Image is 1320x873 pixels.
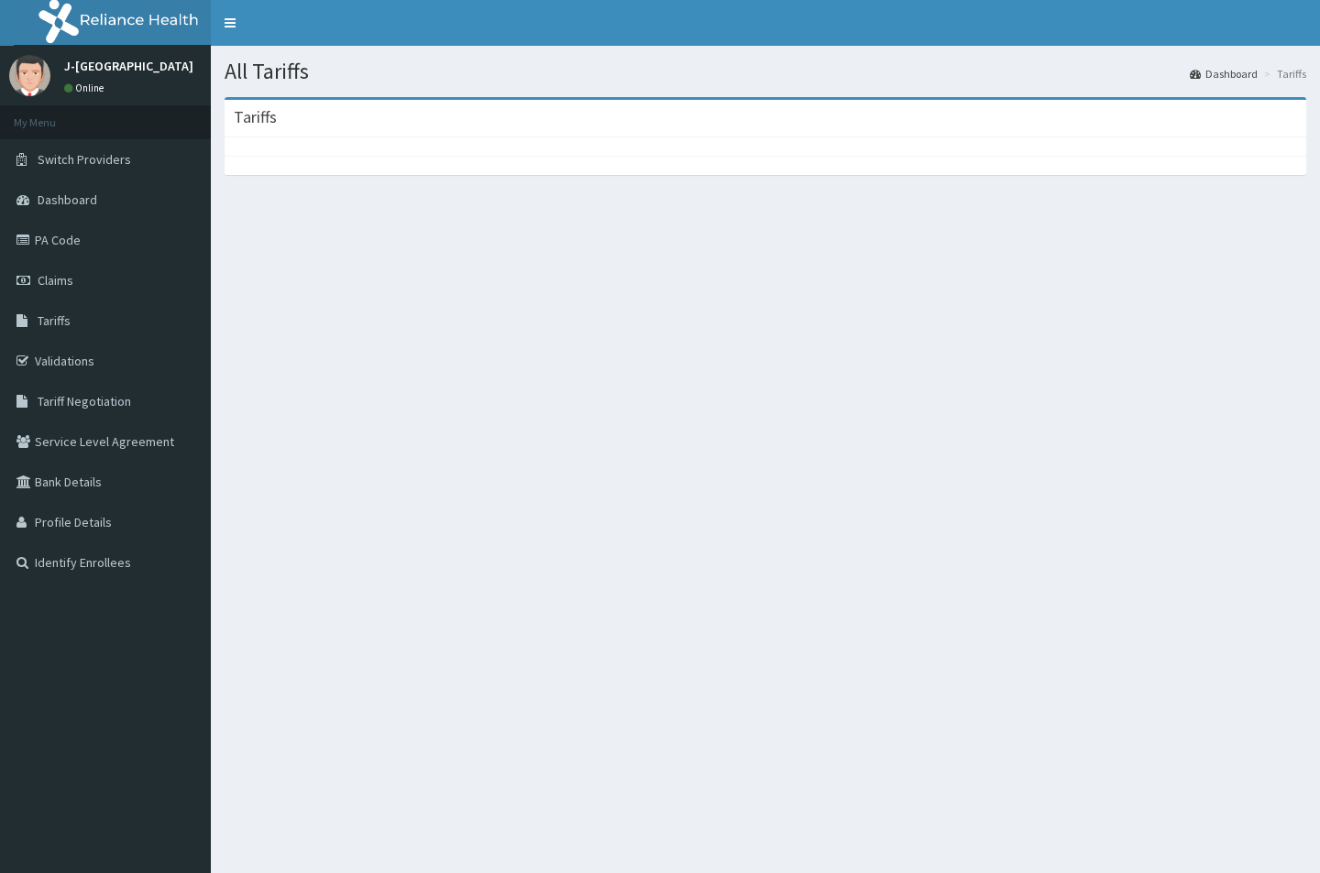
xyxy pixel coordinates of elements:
[38,191,97,208] span: Dashboard
[38,151,131,168] span: Switch Providers
[38,393,131,409] span: Tariff Negotiation
[1259,66,1306,82] li: Tariffs
[234,109,277,125] h3: Tariffs
[9,55,50,96] img: User Image
[225,60,1306,83] h1: All Tariffs
[64,82,108,94] a: Online
[38,312,71,329] span: Tariffs
[1190,66,1258,82] a: Dashboard
[38,272,73,289] span: Claims
[64,60,193,72] p: J-[GEOGRAPHIC_DATA]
